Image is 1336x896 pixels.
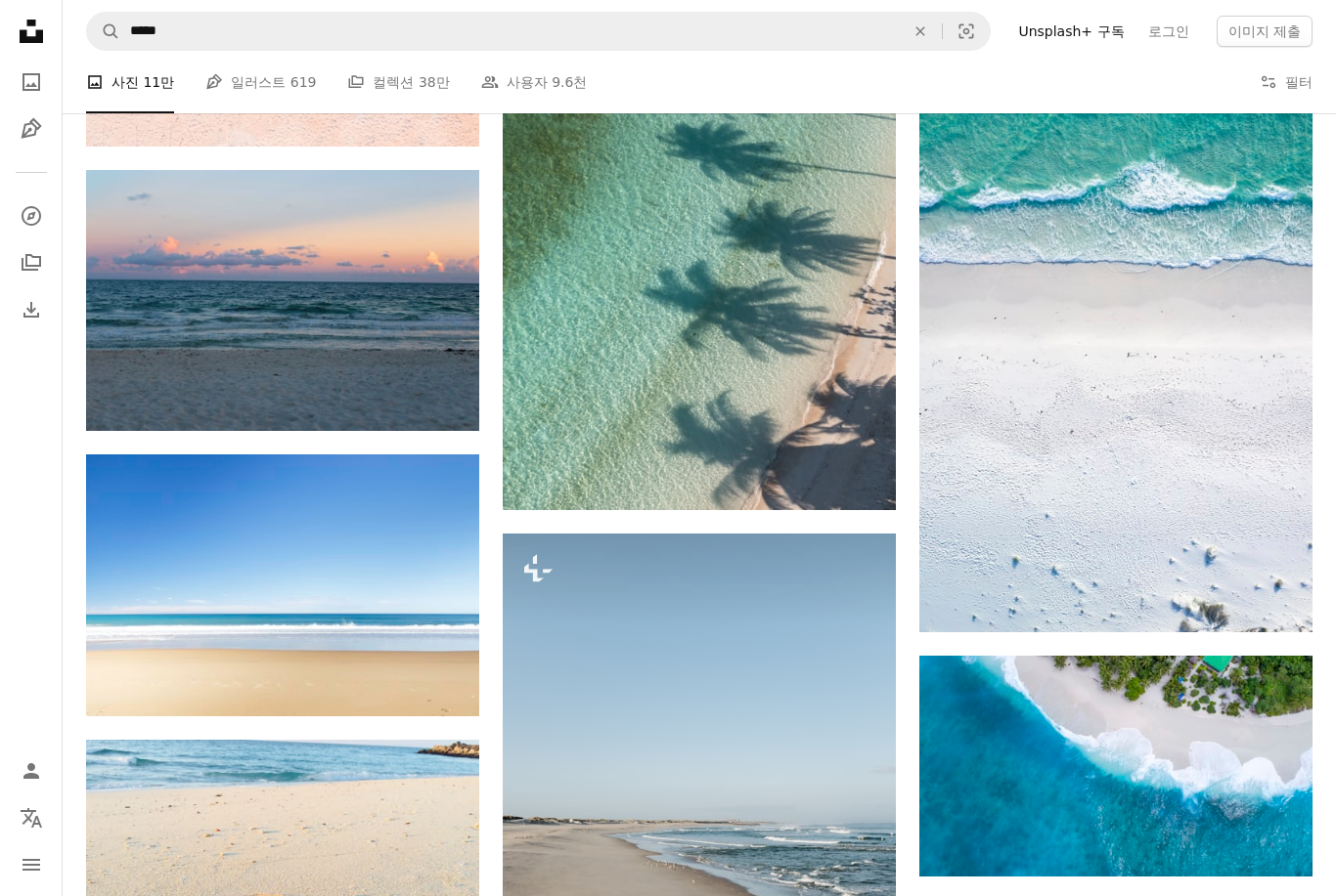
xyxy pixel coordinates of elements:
[290,71,317,93] span: 619
[86,877,479,895] a: 낮에 모래 위에 그려진 하트
[87,13,120,50] button: Unsplash 검색
[899,13,942,50] button: 삭제
[86,454,479,716] img: 바다 파도 사진
[86,291,479,309] a: 골든 아워 동안 바다와 해변
[12,12,51,55] a: 홈 — Unsplash
[943,13,990,50] button: 시각적 검색
[12,109,51,149] a: 일러스트
[919,656,1313,876] img: 조감도 사진 해변
[12,290,51,329] a: 다운로드 내역
[919,274,1313,291] a: 낮의 해변
[12,243,51,282] a: 컬렉션
[12,751,51,790] a: 로그인 / 가입
[205,51,316,113] a: 일러스트 619
[86,576,479,594] a: 바다 파도 사진
[86,12,991,51] form: 사이트 전체에서 이미지 찾기
[919,756,1313,774] a: 조감도 사진 해변
[419,71,450,93] span: 38만
[1006,16,1136,47] a: Unsplash+ 구독
[12,63,51,102] a: 사진
[347,51,449,113] a: 컬렉션 38만
[1260,51,1313,113] button: 필터
[481,51,588,113] a: 사용자 9.6천
[12,798,51,837] button: 언어
[1136,16,1201,47] a: 로그인
[12,196,51,235] a: 탐색
[552,71,587,93] span: 9.6천
[503,206,896,224] a: 물 속에 야자수가 있는 해변의 전망
[1217,16,1313,47] button: 이미지 제출
[503,753,896,771] a: 푸른 하늘 아래 바다 옆의 모래 해변
[86,170,479,432] img: 골든 아워 동안 바다와 해변
[12,845,51,884] button: 메뉴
